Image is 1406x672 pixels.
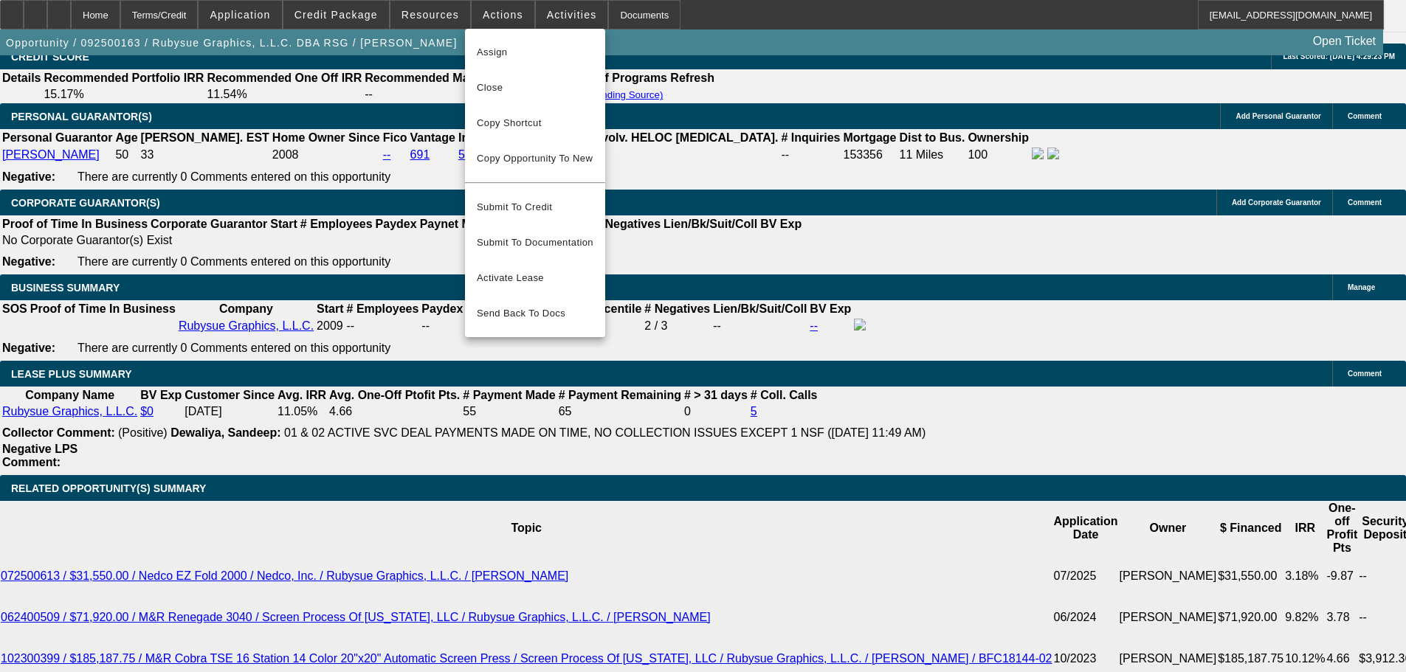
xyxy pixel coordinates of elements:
[477,44,593,61] span: Assign
[477,79,593,97] span: Close
[477,234,593,252] span: Submit To Documentation
[477,114,593,132] span: Copy Shortcut
[477,153,593,164] span: Copy Opportunity To New
[477,198,593,216] span: Submit To Credit
[477,269,593,287] span: Activate Lease
[477,305,593,322] span: Send Back To Docs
